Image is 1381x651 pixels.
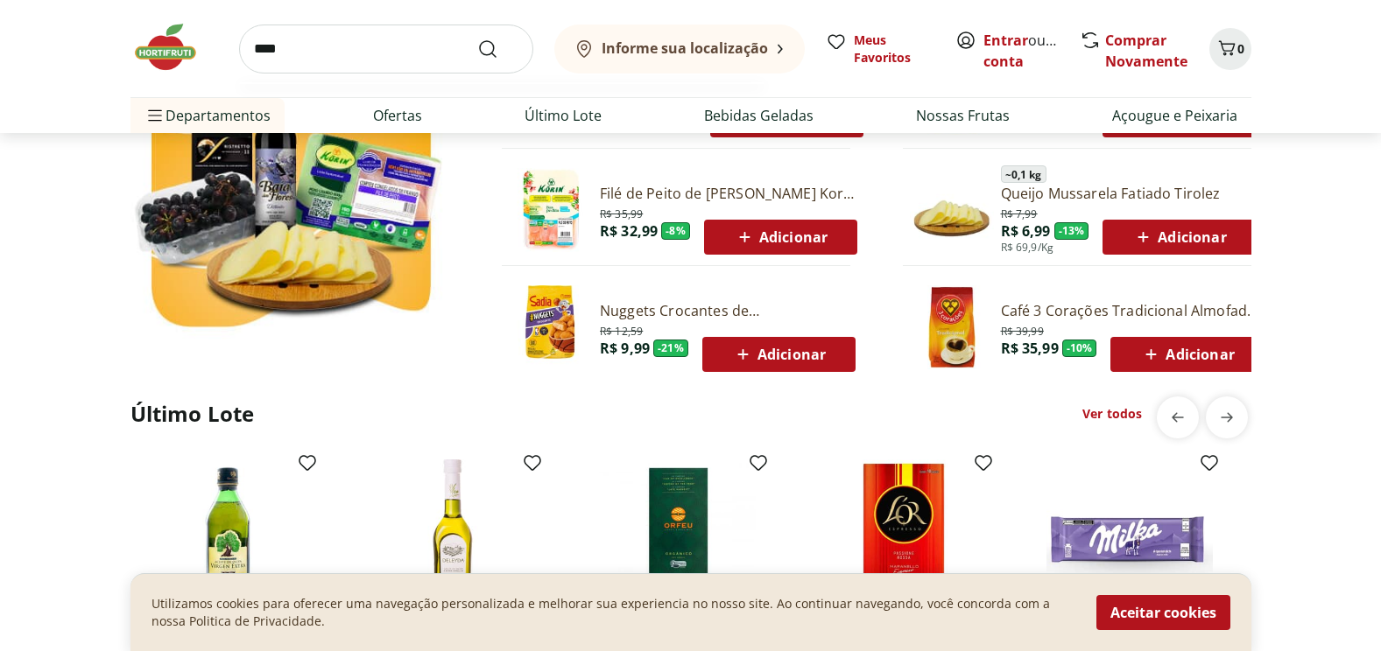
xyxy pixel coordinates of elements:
[130,21,218,73] img: Hortifruti
[1103,220,1256,255] button: Adicionar
[1209,28,1251,70] button: Carrinho
[1001,184,1257,203] a: Queijo Mussarela Fatiado Tirolez
[370,459,536,626] img: Azeite Extra Virgem Deleyda Classic 500Ml
[239,24,533,73] input: search
[661,222,690,240] span: - 8 %
[704,220,857,255] button: Adicionar
[600,321,643,339] span: R$ 12,59
[373,105,422,126] a: Ofertas
[509,285,593,369] img: Nuggets Crocantes de Frango Sadia 300g
[595,459,762,626] img: Cápsulas De Café Orfeu Orgânico 10 Unidades
[600,339,650,358] span: R$ 9,99
[983,30,1061,72] span: ou
[732,344,826,365] span: Adicionar
[151,595,1075,630] p: Utilizamos cookies para oferecer uma navegação personalizada e melhorar sua experiencia no nosso ...
[1001,241,1054,255] span: R$ 69,9/Kg
[1062,339,1097,357] span: - 10 %
[1001,339,1059,358] span: R$ 35,99
[854,31,934,66] span: Meus Favoritos
[653,339,688,357] span: - 21 %
[983,31,1080,71] a: Criar conta
[600,301,856,320] a: Nuggets Crocantes de [PERSON_NAME] 300g
[826,31,934,66] a: Meus Favoritos
[983,31,1028,50] a: Entrar
[600,204,643,221] span: R$ 35,99
[1132,227,1226,248] span: Adicionar
[1206,396,1248,438] button: next
[916,105,1010,126] a: Nossas Frutas
[702,337,856,372] button: Adicionar
[1001,301,1265,320] a: Café 3 Corações Tradicional Almofada 500g
[554,24,805,73] button: Informe sua localização
[144,459,311,626] img: Azeite de Oliva Extra Virgem Rafael Salgado 500ml
[1110,337,1264,372] button: Adicionar
[1001,321,1044,339] span: R$ 39,99
[1054,222,1089,240] span: - 13 %
[734,227,828,248] span: Adicionar
[600,184,857,203] a: Filé de Peito de [PERSON_NAME] Korin 600g
[1001,204,1038,221] span: R$ 7,99
[821,459,987,626] img: Cápsulas de Café L'Or Ferrari Maranello Espresso com 10 Unidades
[1105,31,1187,71] a: Comprar Novamente
[525,105,602,126] a: Último Lote
[1082,405,1142,423] a: Ver todos
[1046,459,1213,626] img: Chocolate Alpine Milk Milka 250g
[477,38,519,59] button: Submit Search
[144,94,166,136] button: Menu
[600,221,658,241] span: R$ 32,99
[1001,165,1046,183] span: ~ 0,1 kg
[910,285,994,369] img: Café Três Corações Tradicional Almofada 500g
[1112,105,1237,126] a: Açougue e Peixaria
[1237,40,1244,57] span: 0
[144,94,271,136] span: Departamentos
[704,105,814,126] a: Bebidas Geladas
[1001,221,1051,241] span: R$ 6,99
[130,400,255,428] h2: Último Lote
[602,38,768,58] b: Informe sua localização
[1140,344,1234,365] span: Adicionar
[1157,396,1199,438] button: previous
[1096,595,1230,630] button: Aceitar cookies
[910,168,994,252] img: Principal
[509,168,593,252] img: Filé de Peito de Frango Congelado Korin 600g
